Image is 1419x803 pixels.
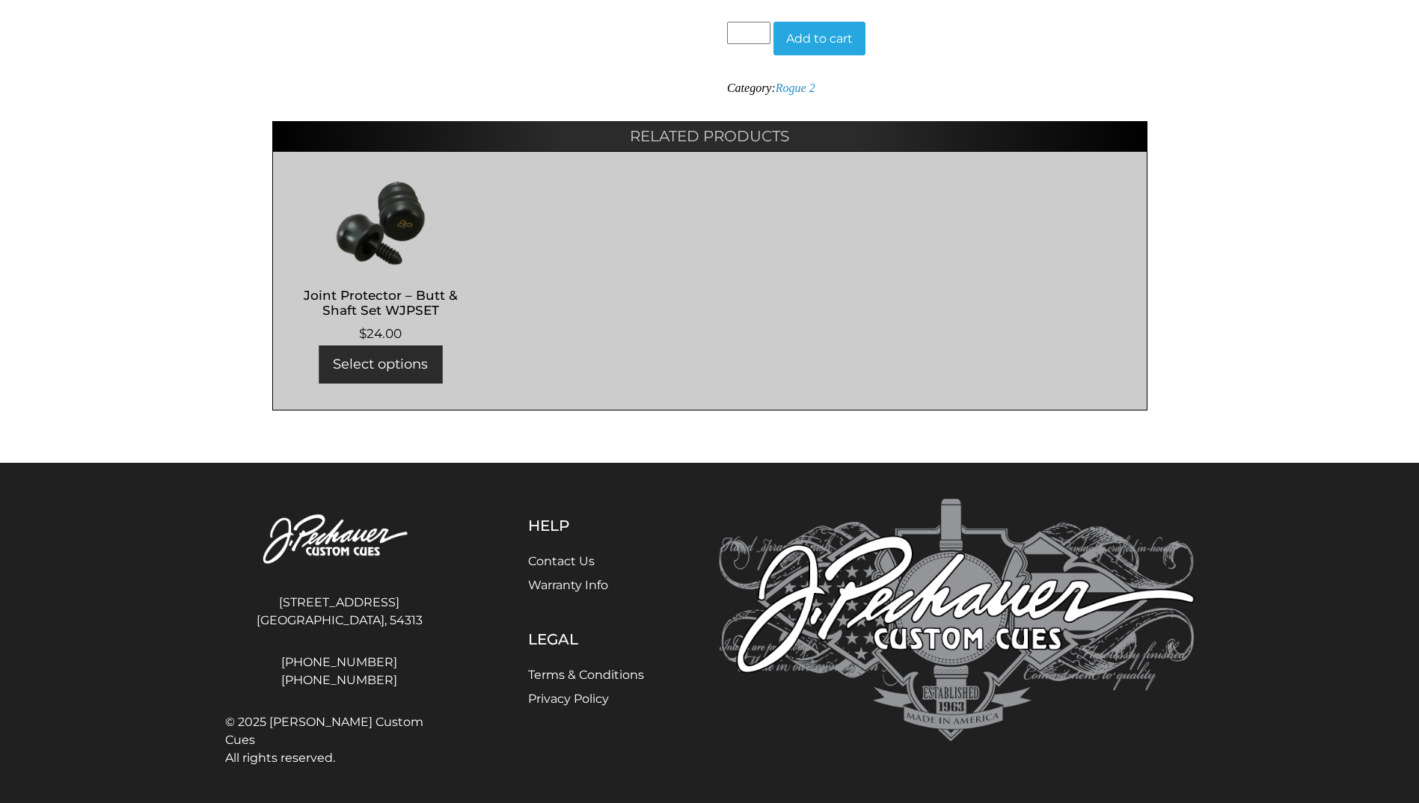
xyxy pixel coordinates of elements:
img: Pechauer Custom Cues [225,499,454,582]
img: Pechauer Custom Cues [719,499,1195,742]
span: Category: [727,81,815,94]
h5: Legal [528,630,644,648]
a: Privacy Policy [528,692,609,706]
input: Product quantity [727,22,770,44]
span: $ [359,326,367,341]
img: Joint Protector - Butt & Shaft Set WJPSET [288,178,474,268]
a: Contact Us [528,554,595,568]
a: [PHONE_NUMBER] [225,653,454,671]
a: Joint Protector – Butt & Shaft Set WJPSET $24.00 [288,178,474,343]
address: [STREET_ADDRESS] [GEOGRAPHIC_DATA], 54313 [225,588,454,636]
h2: Joint Protector – Butt & Shaft Set WJPSET [288,281,474,324]
a: Warranty Info [528,578,608,592]
a: Terms & Conditions [528,668,644,682]
a: Select options for “Joint Protector - Butt & Shaft Set WJPSET” [319,345,442,384]
bdi: 24.00 [359,326,402,341]
h5: Help [528,517,644,535]
h2: Related products [272,121,1147,151]
span: © 2025 [PERSON_NAME] Custom Cues All rights reserved. [225,713,454,767]
a: [PHONE_NUMBER] [225,671,454,689]
a: Rogue 2 [776,81,815,94]
button: Add to cart [773,22,865,56]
